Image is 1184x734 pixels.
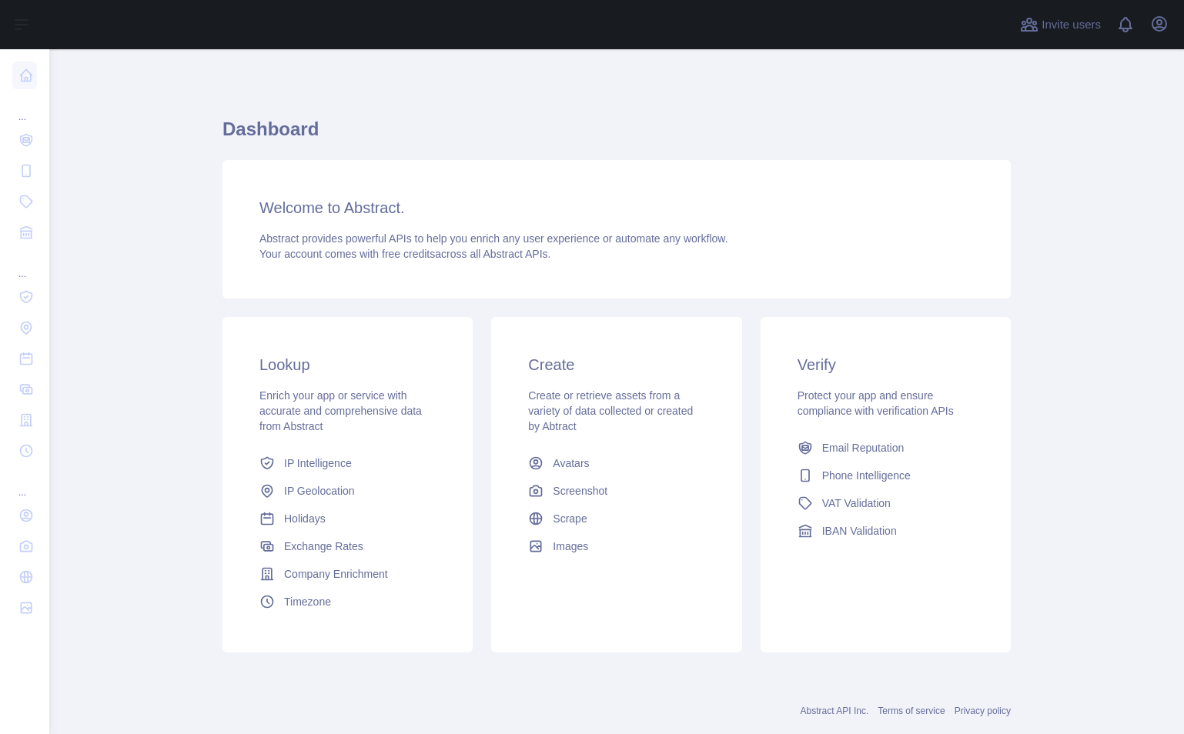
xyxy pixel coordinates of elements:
a: VAT Validation [791,489,980,517]
span: Images [553,539,588,554]
div: ... [12,92,37,123]
span: Avatars [553,455,589,471]
span: Protect your app and ensure compliance with verification APIs [798,389,954,417]
h3: Welcome to Abstract. [259,197,974,219]
span: Exchange Rates [284,539,363,554]
span: Invite users [1042,16,1101,34]
span: Screenshot [553,483,607,499]
button: Invite users [1017,12,1104,37]
a: Screenshot [522,477,711,505]
span: IBAN Validation [822,523,897,539]
div: ... [12,468,37,499]
a: Scrape [522,505,711,532]
span: Create or retrieve assets from a variety of data collected or created by Abtract [528,389,693,432]
span: Your account comes with across all Abstract APIs. [259,248,550,260]
a: IP Geolocation [253,477,442,505]
span: free credits [382,248,435,260]
span: Holidays [284,511,326,526]
a: Privacy policy [955,706,1011,716]
h3: Create [528,354,704,375]
h3: Lookup [259,354,436,375]
span: Timezone [284,594,331,609]
h3: Verify [798,354,974,375]
span: Phone Intelligence [822,468,911,483]
span: VAT Validation [822,495,891,511]
a: Email Reputation [791,434,980,462]
div: ... [12,249,37,280]
a: Terms of service [878,706,945,716]
a: IP Intelligence [253,449,442,477]
a: Avatars [522,449,711,477]
span: Enrich your app or service with accurate and comprehensive data from Abstract [259,389,422,432]
a: Phone Intelligence [791,462,980,489]
span: Abstract provides powerful APIs to help you enrich any user experience or automate any workflow. [259,232,728,245]
span: Scrape [553,511,587,526]
a: Company Enrichment [253,560,442,588]
span: IP Intelligence [284,455,352,471]
a: Timezone [253,588,442,616]
span: Company Enrichment [284,566,388,582]
h1: Dashboard [222,117,1011,154]
span: Email Reputation [822,440,905,455]
a: IBAN Validation [791,517,980,545]
a: Images [522,532,711,560]
a: Holidays [253,505,442,532]
a: Abstract API Inc. [801,706,869,716]
a: Exchange Rates [253,532,442,560]
span: IP Geolocation [284,483,355,499]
